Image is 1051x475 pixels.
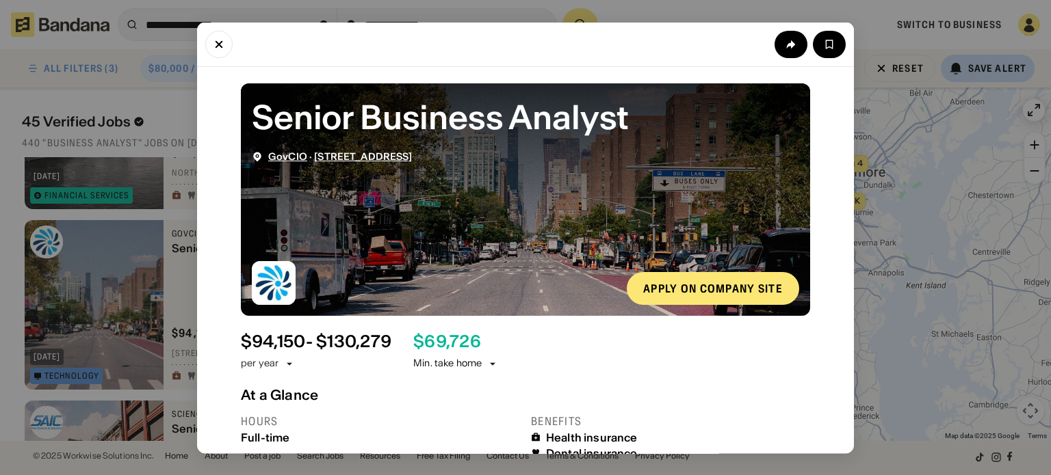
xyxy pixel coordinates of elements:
[314,150,412,162] span: [STREET_ADDRESS]
[205,30,233,57] button: Close
[643,282,783,293] div: Apply on company site
[268,150,413,162] div: ·
[268,150,307,162] span: GovCIO
[546,431,638,444] div: Health insurance
[241,413,520,428] div: Hours
[546,446,638,459] div: Dental insurance
[241,386,810,403] div: At a Glance
[241,431,520,444] div: Full-time
[241,331,391,351] div: $ 94,150 - $130,279
[241,357,278,370] div: per year
[252,94,799,139] div: Senior Business Analyst
[413,357,498,370] div: Min. take home
[413,331,481,351] div: $ 69,726
[531,413,810,428] div: Benefits
[252,260,296,304] img: GovCIO logo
